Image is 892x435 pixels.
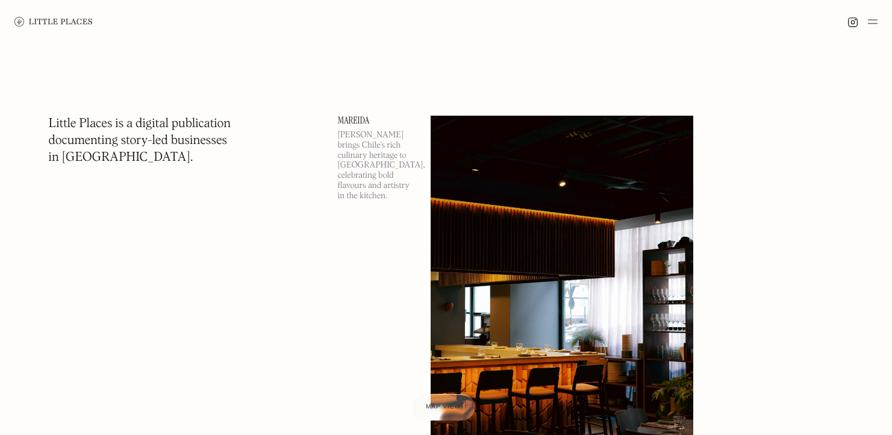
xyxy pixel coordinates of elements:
p: [PERSON_NAME] brings Chile’s rich culinary heritage to [GEOGRAPHIC_DATA], celebrating bold flavou... [338,130,416,201]
a: Mareida [338,116,416,125]
span: Map view [426,404,461,410]
a: Map view [411,394,475,421]
h1: Little Places is a digital publication documenting story-led businesses in [GEOGRAPHIC_DATA]. [49,116,231,166]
